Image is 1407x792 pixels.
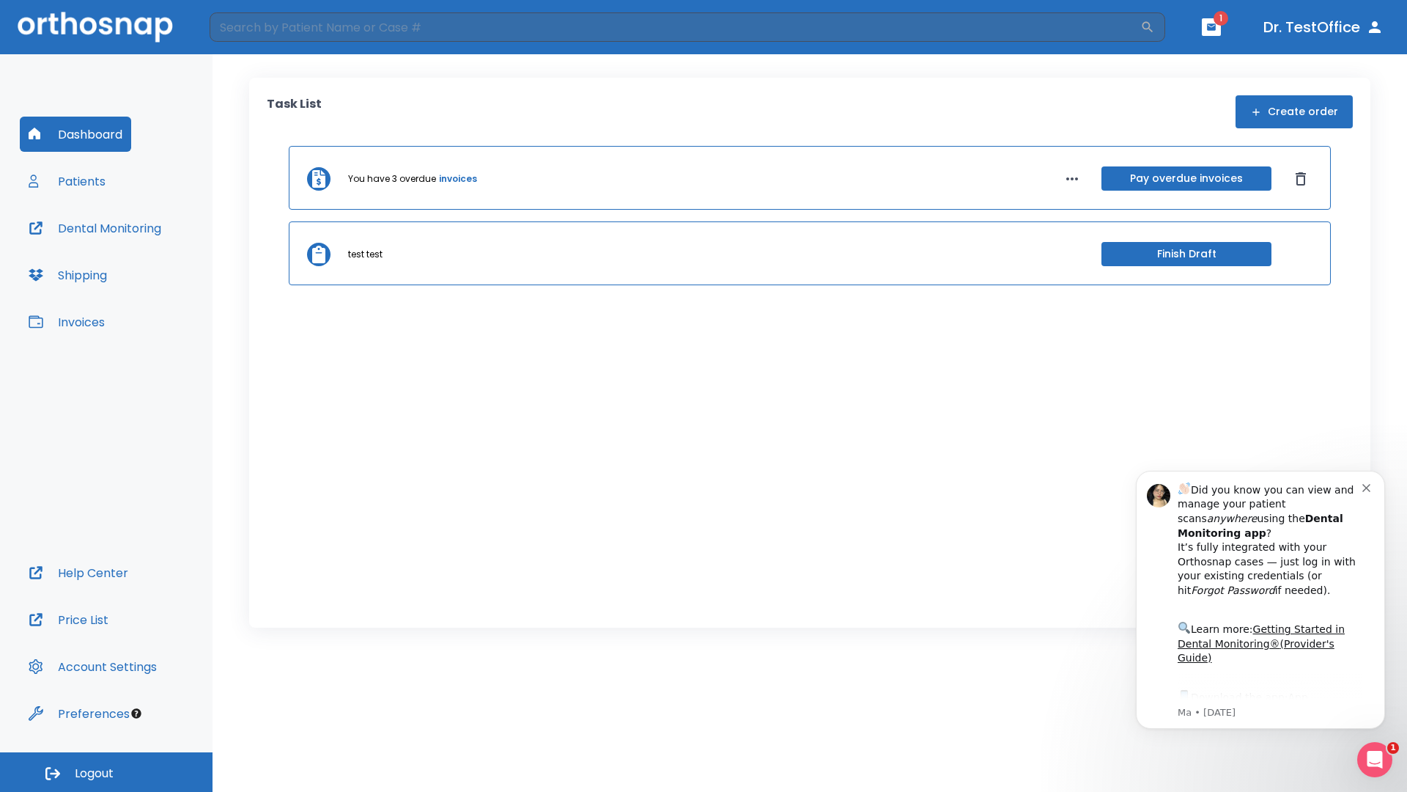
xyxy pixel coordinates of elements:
[20,304,114,340] button: Invoices
[20,257,116,293] button: Shipping
[1101,166,1271,191] button: Pay overdue invoices
[439,172,477,186] a: invoices
[20,602,117,637] button: Price List
[20,696,139,731] button: Preferences
[1357,742,1392,777] iframe: Intercom live chat
[20,649,166,684] button: Account Settings
[1101,242,1271,266] button: Finish Draft
[348,172,436,186] p: You have 3 overdue
[64,243,194,269] a: App Store
[1114,449,1407,752] iframe: Intercom notifications message
[18,12,173,42] img: Orthosnap
[20,164,114,199] button: Patients
[348,248,383,261] p: test test
[64,257,248,271] p: Message from Ma, sent 3w ago
[248,32,260,43] button: Dismiss notification
[1214,11,1228,26] span: 1
[20,117,131,152] button: Dashboard
[1289,167,1312,191] button: Dismiss
[20,555,137,590] button: Help Center
[210,12,1140,42] input: Search by Patient Name or Case #
[267,95,322,128] p: Task List
[1387,742,1399,754] span: 1
[1236,95,1353,128] button: Create order
[1258,14,1389,40] button: Dr. TestOffice
[75,766,114,782] span: Logout
[64,239,248,314] div: Download the app: | ​ Let us know if you need help getting started!
[130,707,143,720] div: Tooltip anchor
[20,210,170,246] button: Dental Monitoring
